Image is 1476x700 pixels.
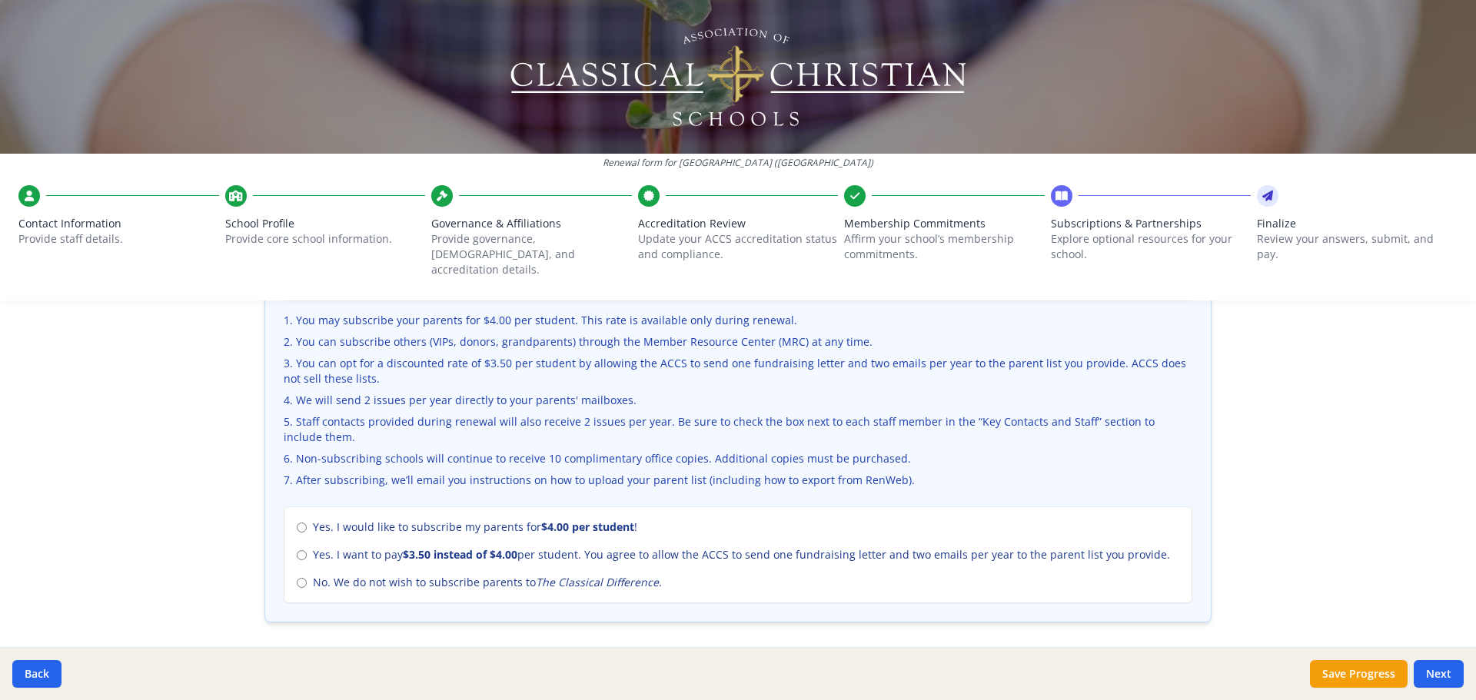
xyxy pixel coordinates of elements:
p: Update your ACCS accreditation status and compliance. [638,231,839,262]
strong: $4.00 per student [541,519,634,534]
span: School Profile [225,216,426,231]
span: No. We do not wish to subscribe parents to . [313,575,662,590]
img: Logo [508,23,969,131]
li: After subscribing, we’ll email you instructions on how to upload your parent list (including how ... [284,473,1192,488]
li: You can opt for a discounted rate of $3.50 per student by allowing the ACCS to send one fundraisi... [284,356,1192,386]
li: Staff contacts provided during renewal will also receive 2 issues per year. Be sure to check the ... [284,414,1192,445]
li: We will send 2 issues per year directly to your parents' mailboxes. [284,393,1192,408]
span: Finalize [1257,216,1458,231]
button: Next [1414,660,1464,688]
span: Governance & Affiliations [431,216,632,231]
li: You can subscribe others (VIPs, donors, grandparents) through the Member Resource Center (MRC) at... [284,334,1192,350]
span: Yes. I would like to subscribe my parents for ! [313,519,637,535]
em: The Classical Difference [536,575,659,589]
p: Provide governance, [DEMOGRAPHIC_DATA], and accreditation details. [431,231,632,277]
input: Yes. I want to pay$3.50 instead of $4.00per student. You agree to allow the ACCS to send one fund... [297,550,307,560]
span: Subscriptions & Partnerships [1051,216,1252,231]
span: Contact Information [18,216,219,231]
li: You may subscribe your parents for $4.00 per student. This rate is available only during renewal. [284,313,1192,328]
span: Membership Commitments [844,216,1045,231]
p: Review your answers, submit, and pay. [1257,231,1458,262]
strong: $3.50 instead of $4.00 [403,547,517,562]
input: Yes. I would like to subscribe my parents for$4.00 per student! [297,523,307,532]
li: Non-subscribing schools will continue to receive 10 complimentary office copies. Additional copie... [284,451,1192,466]
button: Back [12,660,61,688]
p: Provide core school information. [225,231,426,247]
button: Save Progress [1310,660,1408,688]
span: Accreditation Review [638,216,839,231]
p: Explore optional resources for your school. [1051,231,1252,262]
p: Provide staff details. [18,231,219,247]
input: No. We do not wish to subscribe parents toThe Classical Difference. [297,578,307,588]
p: Affirm your school’s membership commitments. [844,231,1045,262]
span: Yes. I want to pay per student. You agree to allow the ACCS to send one fundraising letter and tw... [313,547,1170,562]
